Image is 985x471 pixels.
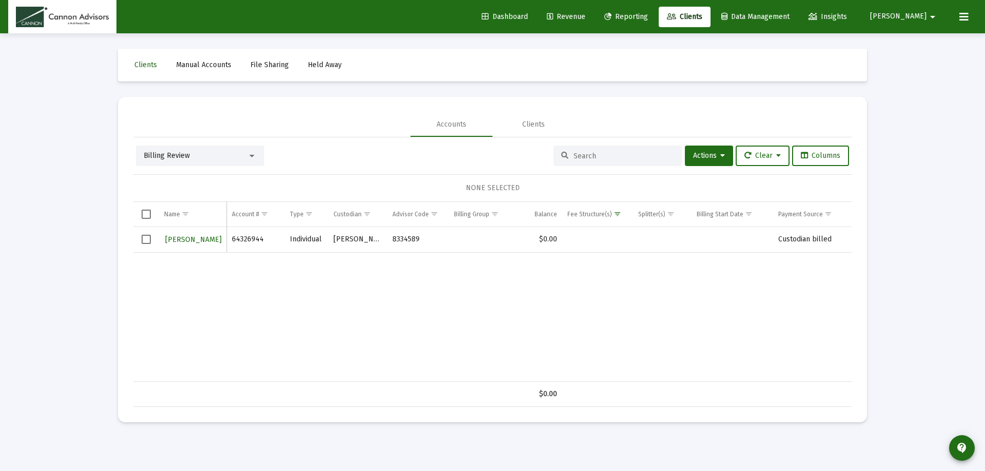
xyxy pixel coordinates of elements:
[778,234,846,244] div: Custodian billed
[387,202,449,227] td: Column Advisor Code
[387,227,449,253] td: 8334589
[134,60,157,69] span: Clients
[858,6,951,27] button: [PERSON_NAME]
[693,151,725,160] span: Actions
[736,146,790,166] button: Clear
[430,210,438,218] span: Show filter options for column 'Advisor Code'
[168,55,240,75] a: Manual Accounts
[809,12,847,21] span: Insights
[474,7,536,27] a: Dashboard
[667,210,675,218] span: Show filter options for column 'Splitter(s)'
[285,227,328,253] td: Individual
[159,202,227,227] td: Column Name
[227,227,285,253] td: 64326944
[604,12,648,21] span: Reporting
[16,7,109,27] img: Dashboard
[300,55,350,75] a: Held Away
[308,60,342,69] span: Held Away
[333,210,362,218] div: Custodian
[305,210,313,218] span: Show filter options for column 'Type'
[614,210,621,218] span: Show filter options for column 'Fee Structure(s)'
[773,202,852,227] td: Column Payment Source
[744,151,781,160] span: Clear
[142,235,151,244] div: Select row
[142,210,151,219] div: Select all
[392,210,429,218] div: Advisor Code
[227,202,285,227] td: Column Account #
[713,7,798,27] a: Data Management
[721,12,790,21] span: Data Management
[491,210,499,218] span: Show filter options for column 'Billing Group'
[328,202,387,227] td: Column Custodian
[482,12,528,21] span: Dashboard
[692,202,773,227] td: Column Billing Start Date
[290,210,304,218] div: Type
[633,202,692,227] td: Column Splitter(s)
[956,442,968,454] mat-icon: contact_support
[685,146,733,166] button: Actions
[164,210,180,218] div: Name
[547,12,585,21] span: Revenue
[539,7,594,27] a: Revenue
[176,60,231,69] span: Manual Accounts
[518,227,562,253] td: $0.00
[522,119,545,130] div: Clients
[870,12,927,21] span: [PERSON_NAME]
[164,232,223,247] button: [PERSON_NAME]
[697,210,743,218] div: Billing Start Date
[126,55,165,75] a: Clients
[667,12,702,21] span: Clients
[523,389,557,399] div: $0.00
[165,235,222,244] span: [PERSON_NAME]
[824,210,832,218] span: Show filter options for column 'Payment Source'
[437,119,466,130] div: Accounts
[328,227,387,253] td: [PERSON_NAME]
[778,210,823,218] div: Payment Source
[454,210,489,218] div: Billing Group
[562,202,633,227] td: Column Fee Structure(s)
[800,7,855,27] a: Insights
[567,210,612,218] div: Fee Structure(s)
[792,146,849,166] button: Columns
[518,202,562,227] td: Column Balance
[638,210,665,218] div: Splitter(s)
[142,183,843,193] div: NONE SELECTED
[659,7,711,27] a: Clients
[535,210,557,218] div: Balance
[285,202,328,227] td: Column Type
[363,210,371,218] span: Show filter options for column 'Custodian'
[144,151,190,160] span: Billing Review
[596,7,656,27] a: Reporting
[242,55,297,75] a: File Sharing
[801,151,840,160] span: Columns
[449,202,518,227] td: Column Billing Group
[927,7,939,27] mat-icon: arrow_drop_down
[232,210,259,218] div: Account #
[250,60,289,69] span: File Sharing
[745,210,753,218] span: Show filter options for column 'Billing Start Date'
[574,152,674,160] input: Search
[133,202,852,407] div: Data grid
[261,210,268,218] span: Show filter options for column 'Account #'
[182,210,189,218] span: Show filter options for column 'Name'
